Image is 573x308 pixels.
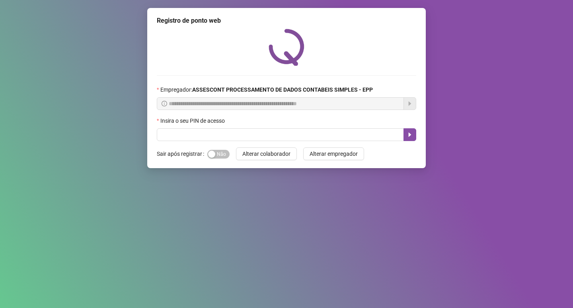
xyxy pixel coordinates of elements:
span: Empregador : [160,85,373,94]
label: Sair após registrar [157,147,207,160]
img: QRPoint [269,29,304,66]
span: Alterar empregador [310,149,358,158]
span: info-circle [162,101,167,106]
div: Registro de ponto web [157,16,416,26]
span: caret-right [407,131,413,138]
strong: ASSESCONT PROCESSAMENTO DE DADOS CONTABEIS SIMPLES - EPP [192,86,373,93]
button: Alterar empregador [303,147,364,160]
button: Alterar colaborador [236,147,297,160]
span: Alterar colaborador [242,149,290,158]
label: Insira o seu PIN de acesso [157,116,230,125]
